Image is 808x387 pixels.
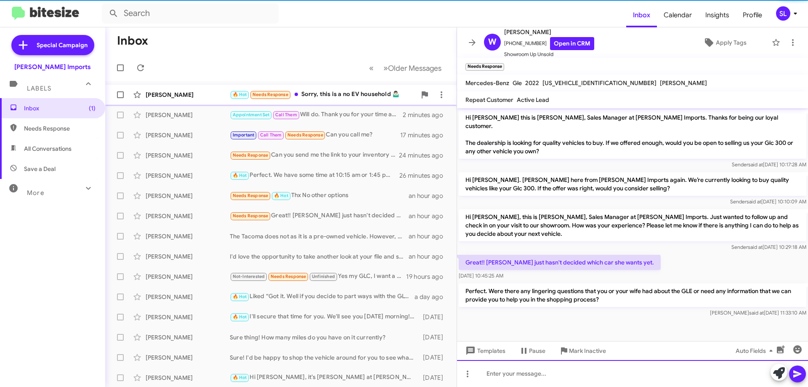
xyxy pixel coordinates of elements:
[230,292,415,302] div: Liked “Got it. Well if you decide to part ways with the GLC, I'd be more than happy to make you a...
[419,313,450,321] div: [DATE]
[748,244,763,250] span: said at
[660,79,707,87] span: [PERSON_NAME]
[415,293,450,301] div: a day ago
[230,150,399,160] div: Can you send me the link to your inventory that is offering the low rates
[419,374,450,382] div: [DATE]
[383,63,388,73] span: »
[409,192,450,200] div: an hour ago
[699,3,736,27] a: Insights
[419,333,450,342] div: [DATE]
[271,274,306,279] span: Needs Response
[102,3,279,24] input: Search
[233,92,247,97] span: 🔥 Hot
[378,59,447,77] button: Next
[465,96,513,104] span: Repeat Customer
[146,293,230,301] div: [PERSON_NAME]
[233,132,255,138] span: Important
[517,96,549,104] span: Active Lead
[233,375,247,380] span: 🔥 Hot
[233,152,268,158] span: Needs Response
[736,343,776,358] span: Auto Fields
[388,64,441,73] span: Older Messages
[37,41,88,49] span: Special Campaign
[146,111,230,119] div: [PERSON_NAME]
[400,131,450,139] div: 17 minutes ago
[275,112,297,117] span: Call Them
[529,343,545,358] span: Pause
[748,161,763,168] span: said at
[312,274,335,279] span: Unfinished
[233,213,268,219] span: Needs Response
[230,130,400,140] div: Can you call me?
[233,294,247,299] span: 🔥 Hot
[399,151,450,160] div: 24 minutes ago
[14,63,91,71] div: [PERSON_NAME] Imports
[146,232,230,240] div: [PERSON_NAME]
[459,272,503,279] span: [DATE] 10:45:25 AM
[260,132,282,138] span: Call Them
[731,244,806,250] span: Sender [DATE] 10:29:18 AM
[776,6,790,21] div: SL
[146,131,230,139] div: [PERSON_NAME]
[230,373,419,382] div: Hi [PERSON_NAME], it’s [PERSON_NAME] at [PERSON_NAME] Imports. From now through [DATE], we’re off...
[399,171,450,180] div: 26 minutes ago
[465,63,504,71] small: Needs Response
[457,343,512,358] button: Templates
[252,92,288,97] span: Needs Response
[230,252,409,261] div: I'd love the opportunity to take another look at your file and see what we can do to help. Were y...
[233,314,247,320] span: 🔥 Hot
[736,3,769,27] a: Profile
[419,353,450,362] div: [DATE]
[230,171,399,180] div: Perfect. We have some time at 10:15 am or 1:45 pm. Which works better for you?
[409,252,450,261] div: an hour ago
[465,79,509,87] span: Mercedes-Benz
[409,212,450,220] div: an hour ago
[146,272,230,281] div: [PERSON_NAME]
[117,34,148,48] h1: Inbox
[230,211,409,221] div: Great!! [PERSON_NAME] just hasn't decided which car she wants yet.
[230,353,419,362] div: Sure! I'd be happy to shop the vehicle around for you to see what kind of offers we might be able...
[233,112,270,117] span: Appointment Set
[459,209,806,241] p: Hi [PERSON_NAME], this is [PERSON_NAME], Sales Manager at [PERSON_NAME] Imports. Just wanted to f...
[657,3,699,27] a: Calendar
[274,193,288,198] span: 🔥 Hot
[749,310,764,316] span: said at
[364,59,379,77] button: Previous
[146,171,230,180] div: [PERSON_NAME]
[24,104,96,112] span: Inbox
[459,110,806,159] p: Hi [PERSON_NAME] this is [PERSON_NAME], Sales Manager at [PERSON_NAME] Imports. Thanks for being ...
[24,144,72,153] span: All Conversations
[146,91,230,99] div: [PERSON_NAME]
[403,111,450,119] div: 2 minutes ago
[233,173,247,178] span: 🔥 Hot
[459,172,806,196] p: Hi [PERSON_NAME]. [PERSON_NAME] here from [PERSON_NAME] Imports again. We’re currently looking to...
[24,124,96,133] span: Needs Response
[233,193,268,198] span: Needs Response
[542,79,656,87] span: [US_VEHICLE_IDENTIFICATION_NUMBER]
[459,255,661,270] p: Great!! [PERSON_NAME] just hasn't decided which car she wants yet.
[710,310,806,316] span: [PERSON_NAME] [DATE] 11:33:10 AM
[626,3,657,27] a: Inbox
[729,343,783,358] button: Auto Fields
[369,63,374,73] span: «
[230,333,419,342] div: Sure thing! How many miles do you have on it currently?
[230,90,416,99] div: Sorry, this is a no EV household 🤷🏻‍♂️
[716,35,747,50] span: Apply Tags
[504,50,594,59] span: Showroom Up Unsold
[24,165,56,173] span: Save a Deal
[747,198,761,205] span: said at
[146,353,230,362] div: [PERSON_NAME]
[488,35,497,49] span: W
[146,192,230,200] div: [PERSON_NAME]
[230,272,406,281] div: Yes my GLC, I want a 2020 or 2021
[504,27,594,37] span: [PERSON_NAME]
[230,312,419,322] div: I'll secure that time for you. We'll see you [DATE] morning! Thank you.
[230,191,409,200] div: Thx No other options
[364,59,447,77] nav: Page navigation example
[233,274,265,279] span: Not-Interested
[27,85,51,92] span: Labels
